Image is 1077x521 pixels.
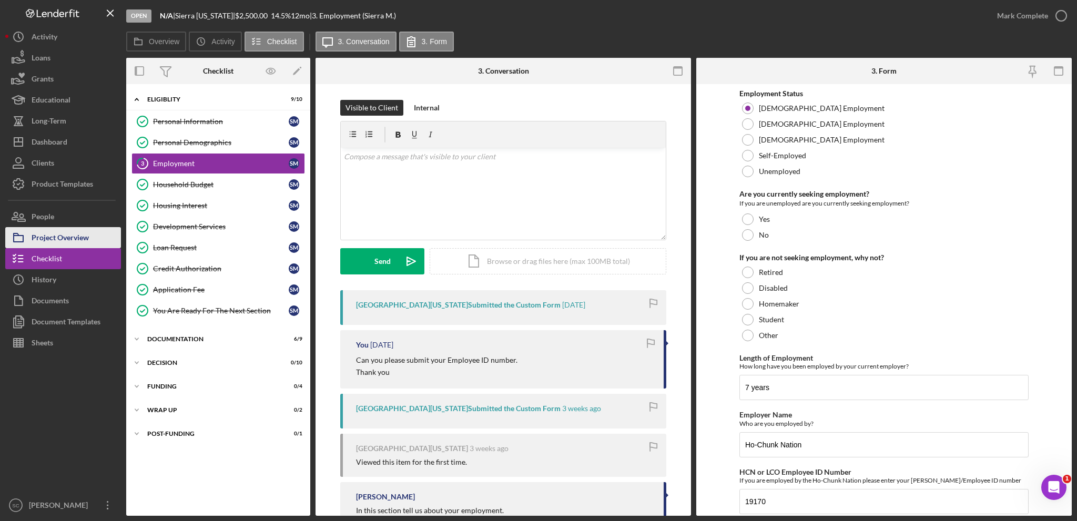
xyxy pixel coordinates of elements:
a: Educational [5,89,121,110]
a: Checklist [5,248,121,269]
label: Unemployed [759,167,800,176]
div: [GEOGRAPHIC_DATA][US_STATE] Submitted the Custom Form [356,404,561,413]
div: Application Fee [153,285,289,294]
div: Mark Complete [997,5,1048,26]
a: Activity [5,26,121,47]
a: Credit AuthorizationSM [131,258,305,279]
div: Dashboard [32,131,67,155]
div: Checklist [32,248,62,272]
div: Loans [32,47,50,71]
button: People [5,206,121,227]
div: Educational [32,89,70,113]
time: 2025-08-11 16:56 [562,301,585,309]
label: Employer Name [739,410,792,419]
div: Funding [147,383,276,390]
div: S M [289,284,299,295]
div: S M [289,116,299,127]
div: If you are unemployed are you currently seeking employment? [739,198,1029,209]
button: Loans [5,47,121,68]
a: Sheets [5,332,121,353]
div: Activity [32,26,57,50]
div: $2,500.00 [235,12,271,20]
div: [PERSON_NAME] [26,495,95,518]
button: Project Overview [5,227,121,248]
div: Employment [153,159,289,168]
label: 3. Form [422,37,447,46]
div: If you are employed by the Ho-Chunk Nation please enter your [PERSON_NAME]/Employee ID number [739,476,1029,484]
div: S M [289,221,299,232]
button: Dashboard [5,131,121,152]
label: Length of Employment [739,353,813,362]
div: In this section tell us about your employment. [356,506,653,515]
div: You [356,341,369,349]
button: SC[PERSON_NAME] [5,495,121,516]
a: Household BudgetSM [131,174,305,195]
div: | [160,12,175,20]
div: Internal [414,100,440,116]
time: 2025-08-08 00:58 [470,444,509,453]
div: [GEOGRAPHIC_DATA][US_STATE] Submitted the Custom Form [356,301,561,309]
button: Long-Term [5,110,121,131]
div: Sheets [32,332,53,356]
div: [GEOGRAPHIC_DATA][US_STATE] [356,444,468,453]
div: 0 / 1 [283,431,302,437]
div: 0 / 2 [283,407,302,413]
button: Documents [5,290,121,311]
div: Personal Information [153,117,289,126]
div: 0 / 10 [283,360,302,366]
div: 12 mo [291,12,310,20]
div: 3. Conversation [478,67,529,75]
div: S M [289,305,299,316]
button: Grants [5,68,121,89]
div: S M [289,200,299,211]
label: Yes [759,215,770,223]
div: You Are Ready For The Next Section [153,307,289,315]
a: Personal DemographicsSM [131,132,305,153]
a: Loan RequestSM [131,237,305,258]
div: Project Overview [32,227,89,251]
a: You Are Ready For The Next SectionSM [131,300,305,321]
time: 2025-08-08 00:59 [562,404,601,413]
div: Send [374,248,391,274]
div: S M [289,158,299,169]
button: Send [340,248,424,274]
button: Activity [189,32,241,52]
div: Checklist [203,67,233,75]
label: Self-Employed [759,151,806,160]
button: Visible to Client [340,100,403,116]
div: Visible to Client [346,100,398,116]
span: 1 [1063,475,1071,483]
label: Retired [759,268,783,277]
a: Housing InterestSM [131,195,305,216]
div: Who are you employed by? [739,420,1029,427]
button: Overview [126,32,186,52]
time: 2025-08-11 16:55 [370,341,393,349]
a: Application FeeSM [131,279,305,300]
b: N/A [160,11,173,20]
div: Wrap up [147,407,276,413]
div: Employment Status [739,89,1029,98]
div: Product Templates [32,173,93,197]
label: 3. Conversation [338,37,390,46]
div: Grants [32,68,54,92]
div: If you are not seeking employment, why not? [739,253,1029,262]
div: S M [289,263,299,274]
div: Sierra [US_STATE] | [175,12,235,20]
label: HCN or LCO Employee ID Number [739,467,851,476]
button: Mark Complete [987,5,1072,26]
div: Decision [147,360,276,366]
div: Personal Demographics [153,138,289,147]
div: 3. Form [871,67,897,75]
div: History [32,269,56,293]
button: History [5,269,121,290]
button: Document Templates [5,311,121,332]
button: Internal [409,100,445,116]
a: Development ServicesSM [131,216,305,237]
